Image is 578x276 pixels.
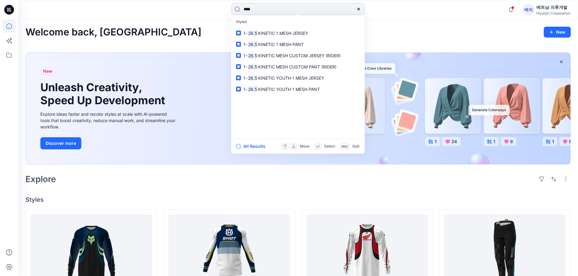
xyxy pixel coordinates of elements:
span: KINETIC MESH CUSTOM JERSEY (RIDER) [258,53,341,58]
a: 1-26.5KINETIC 1 MESH PANT [232,39,363,50]
button: All Results [236,143,269,150]
span: KINETIC YOUTH 1 MESH JERSEY [258,75,324,81]
span: 1- [243,87,247,92]
span: KINETIC YOUTH 1 MESH PANT [258,87,320,92]
span: 1- [243,75,247,81]
h4: Styles [25,196,571,203]
p: Quit [352,143,359,150]
span: 1- [243,64,247,69]
a: 1-26.5KINETIC MESH CUSTOM JERSEY (RIDER) [232,50,363,61]
div: Explore ideas faster and recolor styles at scale with AI-powered tools that boost creativity, red... [40,111,177,130]
mark: 26.5 [247,41,258,48]
p: Styles [232,16,363,28]
mark: 26.5 [247,30,258,37]
span: KINETIC MESH CUSTOM PANT (RIDER) [258,64,336,69]
a: 1-26.5KINETIC YOUTH 1 MESH PANT [232,84,363,95]
p: Move [300,143,309,150]
span: KINETIC 1 MESH PANT [258,42,304,47]
mark: 26.5 [247,63,258,70]
span: New [43,68,52,75]
h1: Unleash Creativity, Speed Up Development [40,81,168,107]
button: New [544,27,571,38]
mark: 26.5 [247,75,258,81]
span: 1- [243,31,247,36]
a: Discover more [40,137,177,149]
a: 1-26.5KINETIC YOUTH 1 MESH JERSEY [232,72,363,84]
h2: Welcome back, [GEOGRAPHIC_DATA] [25,27,201,38]
div: 베의 [523,4,534,15]
div: 베트남 의류개발 [536,4,570,11]
a: 1-26.5KINETIC MESH CUSTOM PANT (RIDER) [232,61,363,72]
div: Hyunjin Corporation [536,11,570,15]
p: Select [324,143,335,150]
mark: 26.5 [247,52,258,59]
p: esc [342,143,348,150]
span: 1- [243,42,247,47]
span: 1- [243,53,247,58]
h2: Explore [25,174,56,184]
a: 1-26.5KINETIC 1 MESH JERSEY [232,28,363,39]
button: Discover more [40,137,81,149]
mark: 26.5 [247,86,258,93]
span: KINETIC 1 MESH JERSEY [258,31,308,36]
